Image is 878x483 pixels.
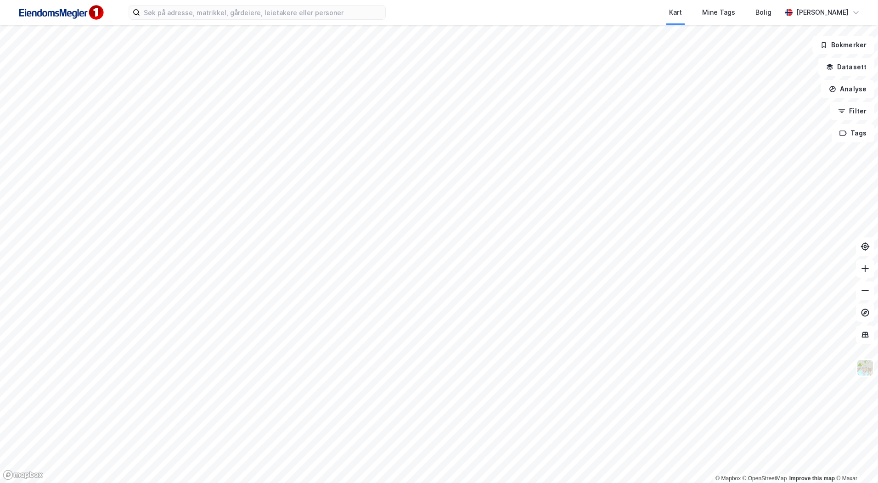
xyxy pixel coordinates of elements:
[715,475,741,482] a: Mapbox
[743,475,787,482] a: OpenStreetMap
[140,6,385,19] input: Søk på adresse, matrikkel, gårdeiere, leietakere eller personer
[856,359,874,376] img: Z
[832,439,878,483] div: Kontrollprogram for chat
[796,7,849,18] div: [PERSON_NAME]
[702,7,735,18] div: Mine Tags
[812,36,874,54] button: Bokmerker
[832,124,874,142] button: Tags
[755,7,771,18] div: Bolig
[789,475,835,482] a: Improve this map
[15,2,107,23] img: F4PB6Px+NJ5v8B7XTbfpPpyloAAAAASUVORK5CYII=
[821,80,874,98] button: Analyse
[3,470,43,480] a: Mapbox homepage
[830,102,874,120] button: Filter
[669,7,682,18] div: Kart
[832,439,878,483] iframe: Chat Widget
[818,58,874,76] button: Datasett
